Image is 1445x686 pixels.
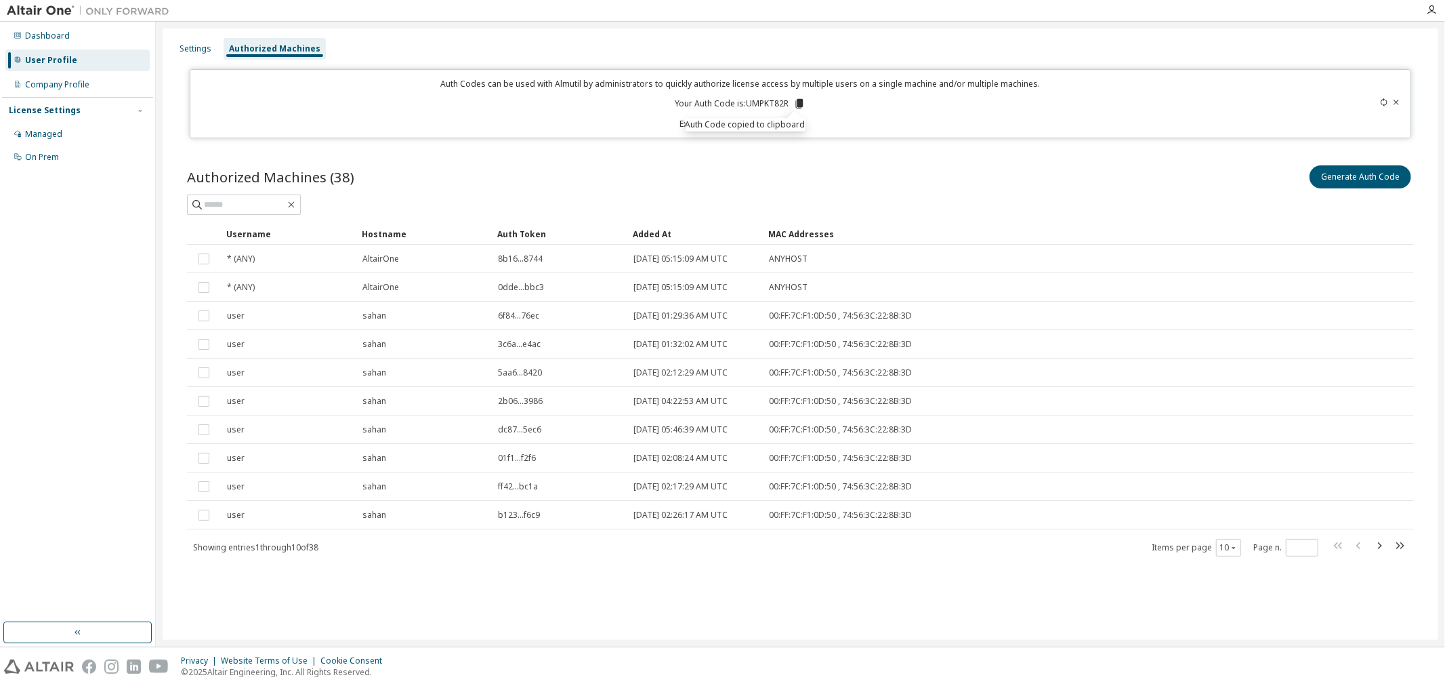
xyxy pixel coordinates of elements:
span: [DATE] 02:26:17 AM UTC [633,510,728,521]
div: Auth Token [497,223,622,245]
span: 00:FF:7C:F1:0D:50 , 74:56:3C:22:8B:3D [769,339,912,350]
div: Authorized Machines [229,43,320,54]
span: 01f1...f2f6 [498,453,536,464]
p: © 2025 Altair Engineering, Inc. All Rights Reserved. [181,666,390,678]
span: 00:FF:7C:F1:0D:50 , 74:56:3C:22:8B:3D [769,367,912,378]
img: altair_logo.svg [4,660,74,674]
span: Page n. [1253,539,1318,557]
span: user [227,367,245,378]
img: instagram.svg [104,660,119,674]
span: 8b16...8744 [498,254,543,264]
img: youtube.svg [149,660,169,674]
span: [DATE] 01:29:36 AM UTC [633,310,728,321]
span: 00:FF:7C:F1:0D:50 , 74:56:3C:22:8B:3D [769,453,912,464]
div: Website Terms of Use [221,655,320,666]
p: Auth Codes can be used with Almutil by administrators to quickly authorize license access by mult... [198,78,1282,89]
img: facebook.svg [82,660,96,674]
span: user [227,310,245,321]
span: sahan [362,367,386,378]
span: 5aa6...8420 [498,367,542,378]
div: Managed [25,129,62,140]
span: sahan [362,310,386,321]
div: License Settings [9,105,81,116]
span: AltairOne [362,254,399,264]
div: Dashboard [25,31,70,41]
button: Generate Auth Code [1310,165,1411,188]
div: On Prem [25,152,59,163]
span: user [227,396,245,407]
div: Privacy [181,655,221,666]
span: ANYHOST [769,254,808,264]
span: [DATE] 02:12:29 AM UTC [633,367,728,378]
img: Altair One [7,4,176,18]
span: 3c6a...e4ac [498,339,541,350]
div: Cookie Consent [320,655,390,666]
span: ff42...bc1a [498,481,538,492]
span: sahan [362,424,386,435]
span: 00:FF:7C:F1:0D:50 , 74:56:3C:22:8B:3D [769,481,912,492]
span: sahan [362,396,386,407]
span: [DATE] 05:46:39 AM UTC [633,424,728,435]
span: 00:FF:7C:F1:0D:50 , 74:56:3C:22:8B:3D [769,396,912,407]
span: 00:FF:7C:F1:0D:50 , 74:56:3C:22:8B:3D [769,510,912,521]
span: ANYHOST [769,282,808,293]
span: 0dde...bbc3 [498,282,544,293]
div: Settings [180,43,211,54]
span: [DATE] 01:32:02 AM UTC [633,339,728,350]
span: 00:FF:7C:F1:0D:50 , 74:56:3C:22:8B:3D [769,424,912,435]
div: Hostname [362,223,486,245]
span: 6f84...76ec [498,310,539,321]
div: MAC Addresses [768,223,1276,245]
div: Company Profile [25,79,89,90]
div: Username [226,223,351,245]
span: sahan [362,510,386,521]
div: Auth Code copied to clipboard [686,118,805,132]
button: 10 [1219,542,1238,553]
span: b123...f6c9 [498,510,540,521]
span: * (ANY) [227,254,255,264]
span: user [227,481,245,492]
span: Authorized Machines (38) [187,167,354,186]
span: [DATE] 05:15:09 AM UTC [633,254,728,264]
span: user [227,424,245,435]
span: dc87...5ec6 [498,424,541,435]
span: [DATE] 05:15:09 AM UTC [633,282,728,293]
span: [DATE] 04:22:53 AM UTC [633,396,728,407]
span: 00:FF:7C:F1:0D:50 , 74:56:3C:22:8B:3D [769,310,912,321]
p: Your Auth Code is: UMPKT82R [675,98,805,110]
div: User Profile [25,55,77,66]
span: sahan [362,339,386,350]
span: sahan [362,453,386,464]
span: 2b06...3986 [498,396,543,407]
span: [DATE] 02:08:24 AM UTC [633,453,728,464]
span: user [227,510,245,521]
span: user [227,339,245,350]
span: [DATE] 02:17:29 AM UTC [633,481,728,492]
img: linkedin.svg [127,660,141,674]
span: user [227,453,245,464]
span: Items per page [1152,539,1241,557]
span: AltairOne [362,282,399,293]
p: Expires in 14 minutes, 3 seconds [198,118,1282,129]
div: Added At [633,223,757,245]
span: * (ANY) [227,282,255,293]
span: Showing entries 1 through 10 of 38 [193,542,318,553]
span: sahan [362,481,386,492]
